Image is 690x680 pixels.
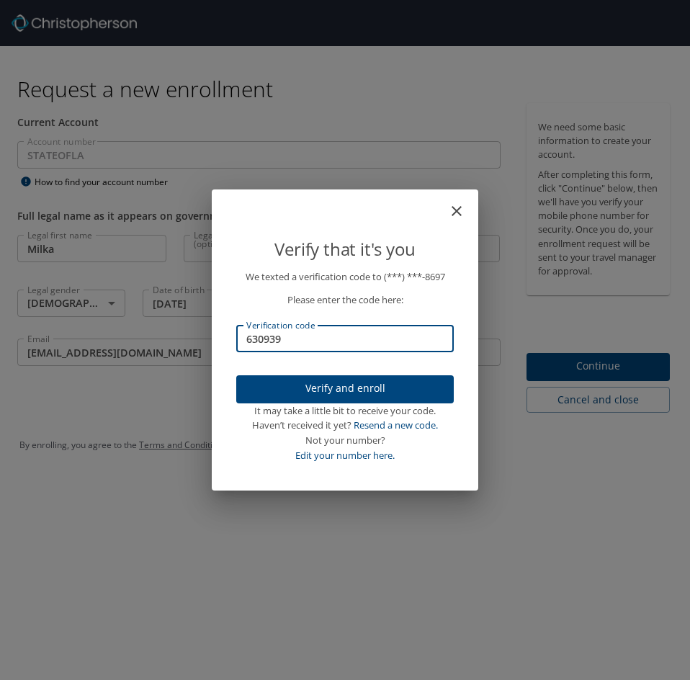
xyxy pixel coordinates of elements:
p: We texted a verification code to (***) ***- 8697 [236,269,454,285]
button: close [455,195,472,212]
a: Edit your number here. [295,449,395,462]
button: Verify and enroll [236,375,454,403]
p: Please enter the code here: [236,292,454,308]
div: It may take a little bit to receive your code. [236,403,454,419]
span: Verify and enroll [248,380,442,398]
div: Haven’t received it yet? [236,418,454,433]
p: Verify that it's you [236,236,454,263]
div: Not your number? [236,433,454,448]
a: Resend a new code. [354,419,438,431]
